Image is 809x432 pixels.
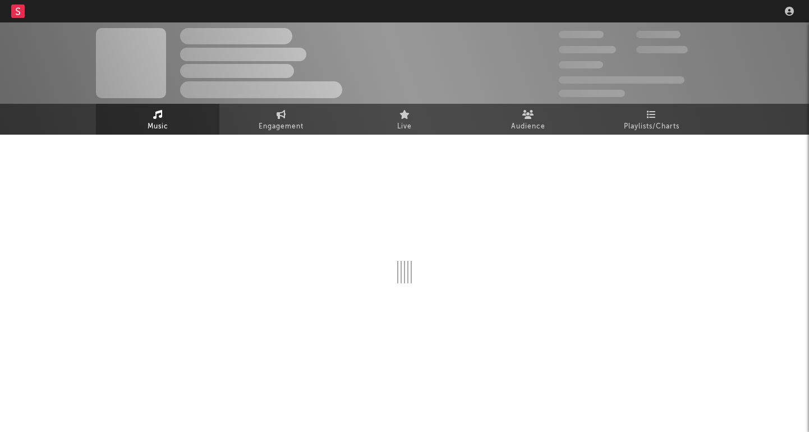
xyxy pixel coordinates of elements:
span: Live [397,120,412,134]
span: 1,000,000 [636,46,688,53]
a: Playlists/Charts [590,104,713,135]
span: 100,000 [559,61,603,68]
span: 50,000,000 [559,46,616,53]
a: Music [96,104,219,135]
a: Engagement [219,104,343,135]
span: 300,000 [559,31,604,38]
span: Music [148,120,168,134]
span: Engagement [259,120,304,134]
span: Jump Score: 85.0 [559,90,625,97]
span: Audience [511,120,545,134]
a: Audience [466,104,590,135]
span: 50,000,000 Monthly Listeners [559,76,684,84]
a: Live [343,104,466,135]
span: 100,000 [636,31,681,38]
span: Playlists/Charts [624,120,679,134]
